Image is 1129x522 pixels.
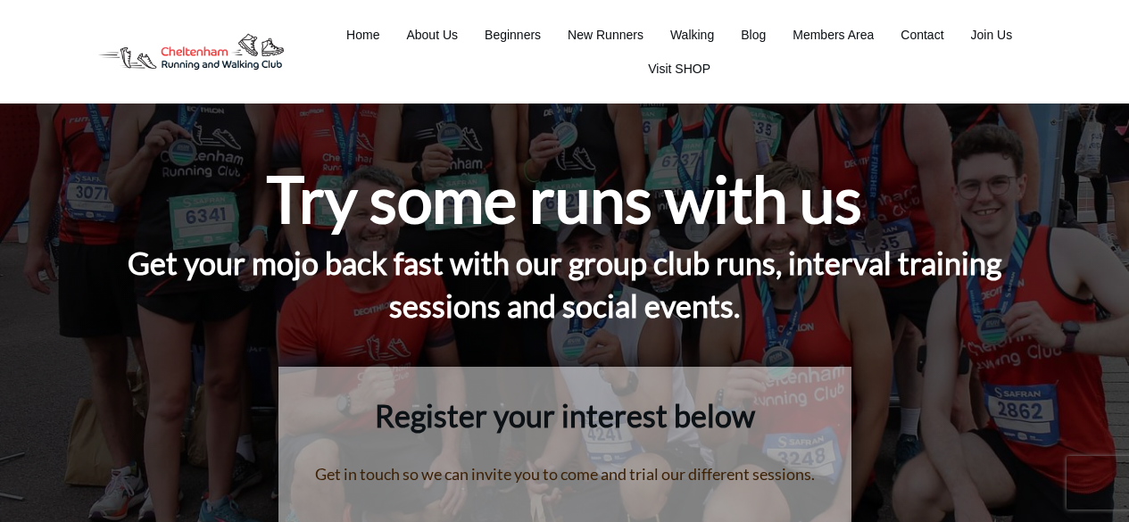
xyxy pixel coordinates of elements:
[741,22,766,47] a: Blog
[901,22,943,47] a: Contact
[793,22,874,47] a: Members Area
[84,242,1046,348] h4: Get your mojo back fast with our group club runs, interval training sessions and social events.
[315,460,815,489] p: Get in touch so we can invite you to come and trial our different sessions.
[670,22,714,47] a: Walking
[971,22,1013,47] a: Join Us
[406,22,458,47] a: About Us
[648,56,710,81] a: Visit SHOP
[267,158,862,240] h1: Try some runs with us
[346,22,379,47] a: Home
[315,394,815,459] h2: Register your interest below
[568,22,643,47] a: New Runners
[83,21,299,82] img: Decathlon
[485,22,541,47] a: Beginners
